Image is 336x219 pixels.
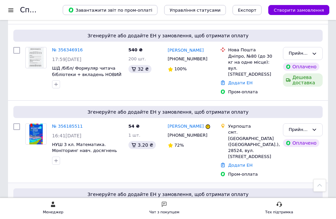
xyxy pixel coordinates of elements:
a: [PERSON_NAME] [168,47,204,54]
a: Додати ЕН [228,163,253,168]
img: Фото товару [29,124,43,144]
div: Прийнято [289,126,309,133]
button: Експорт [233,5,262,15]
span: Згенеруйте або додайте ЕН у замовлення, щоб отримати оплату [16,191,320,198]
div: Нова Пошта [228,47,278,53]
div: Тех підтримка [265,209,293,216]
span: Згенеруйте або додайте ЕН у замовлення, щоб отримати оплату [16,109,320,115]
div: Дешева доставка [283,73,323,87]
div: Пром-оплата [228,89,278,95]
span: 100% [175,66,187,71]
a: Фото товару [25,47,47,68]
h1: Список замовлень [20,6,88,14]
div: смт. [GEOGRAPHIC_DATA] ([GEOGRAPHIC_DATA].), 28524, вул. [STREET_ADDRESS] [228,129,278,160]
span: 1 шт. [128,133,140,138]
a: [PERSON_NAME] [168,123,204,130]
button: Завантажити звіт по пром-оплаті [63,5,157,15]
img: Фото товару [28,47,44,68]
span: Управління статусами [170,8,221,13]
div: 32 ₴ [128,65,151,73]
span: 540 ₴ [128,47,143,52]
div: Пром-оплата [228,171,278,177]
span: 54 ₴ [128,124,140,129]
a: Фото товару [25,123,47,145]
span: Згенеруйте або додайте ЕН у замовлення, щоб отримати оплату [16,32,320,39]
a: Додати ЕН [228,80,253,85]
span: Створити замовлення [274,8,324,13]
span: Експорт [238,8,257,13]
span: 16:41[DATE] [52,133,81,138]
div: [PHONE_NUMBER] [166,55,209,63]
div: 3.20 ₴ [128,141,156,149]
div: Чат з покупцем [149,209,179,216]
div: Прийнято [289,50,309,57]
span: 72% [175,143,184,148]
span: 17:59[DATE] [52,57,81,62]
div: Укрпошта [228,123,278,129]
a: № 356185511 [52,124,83,129]
div: Оплачено [283,139,319,147]
div: Дніпро, №80 (до 30 кг на одне місце): вул. [STREET_ADDRESS] [228,53,278,78]
span: Завантажити звіт по пром-оплаті [68,7,152,13]
div: Менеджер [43,209,63,216]
a: Створити замовлення [262,7,329,12]
span: 200 шт. [128,56,146,61]
a: НУШ 3 кл. Математика. Моніторинг навч. досягнень (Укр) [52,142,117,159]
button: Створити замовлення [268,5,329,15]
a: ШД /бібл/ Формуляр читача бібліотеки + вкладень НОВИЙ 2018 БИТЬ ТОЛЬКО ПАЧКАМИ (100 шт) [52,66,121,89]
a: № 356346916 [52,47,83,52]
div: [PHONE_NUMBER] [166,131,209,140]
div: Оплачено [283,63,319,71]
button: Управління статусами [164,5,226,15]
